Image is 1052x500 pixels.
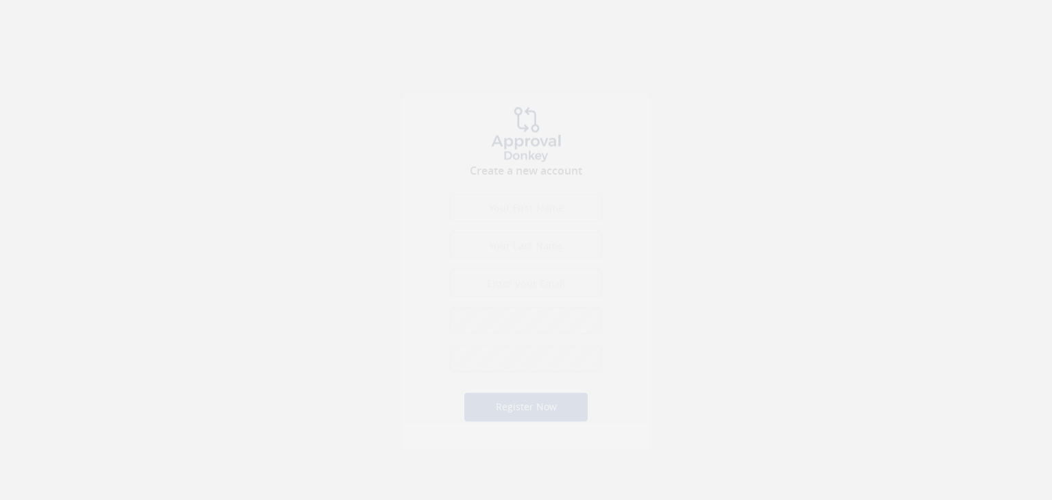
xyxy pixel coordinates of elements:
button: Register Now [464,405,588,434]
input: Your First Name [450,206,602,234]
input: Your Last Name [450,244,602,271]
img: logo.png [475,119,577,174]
h3: Create a new account [403,177,649,190]
input: Enter your Email [450,282,602,309]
